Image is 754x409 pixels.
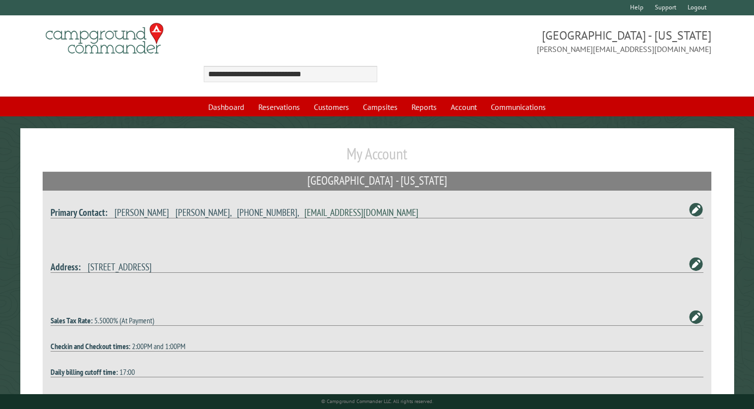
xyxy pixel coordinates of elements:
[43,144,711,171] h1: My Account
[202,98,250,116] a: Dashboard
[237,206,297,218] span: [PHONE_NUMBER]
[51,206,108,218] strong: Primary Contact:
[445,98,483,116] a: Account
[485,98,552,116] a: Communications
[115,206,169,218] span: [PERSON_NAME]
[51,367,118,377] strong: Daily billing cutoff time:
[88,260,152,273] span: [STREET_ADDRESS]
[51,260,81,273] strong: Address:
[97,393,291,403] span: Apply a 0% adjustment to rates when occupancy on a day is less than 0%
[51,315,93,325] strong: Sales Tax Rate:
[51,341,130,351] strong: Checkin and Checkout times:
[406,98,443,116] a: Reports
[43,172,711,191] h2: [GEOGRAPHIC_DATA] - [US_STATE]
[51,206,703,218] h4: , ,
[357,98,404,116] a: Campsites
[43,19,167,58] img: Campground Commander
[308,98,355,116] a: Customers
[304,206,418,218] a: [EMAIL_ADDRESS][DOMAIN_NAME]
[94,315,154,325] span: 5.5000% (At Payment)
[119,367,135,377] span: 17:00
[377,27,711,55] span: [GEOGRAPHIC_DATA] - [US_STATE] [PERSON_NAME][EMAIL_ADDRESS][DOMAIN_NAME]
[321,398,433,405] small: © Campground Commander LLC. All rights reserved.
[132,341,185,351] span: 2:00PM and 1:00PM
[175,206,230,218] span: [PERSON_NAME]
[51,393,96,403] strong: Dynamic pricing:
[252,98,306,116] a: Reservations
